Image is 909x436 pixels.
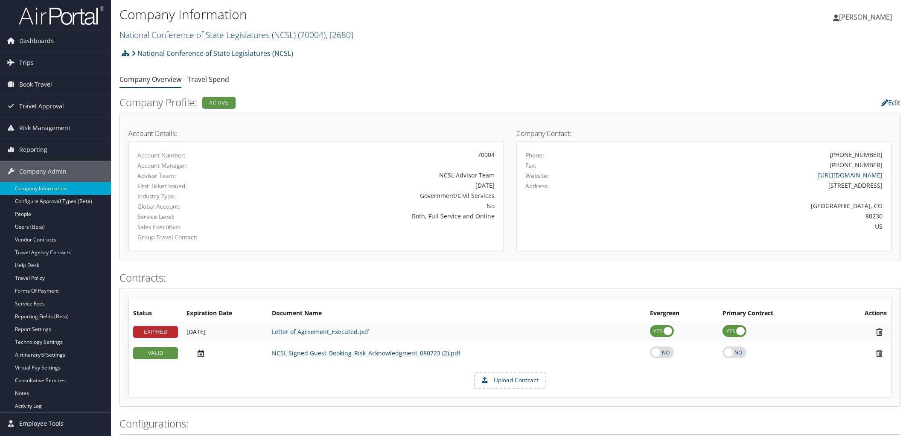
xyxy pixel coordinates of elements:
[133,347,178,359] div: VALID
[298,29,326,41] span: ( 70004 )
[268,306,646,321] th: Document Name
[261,212,495,221] div: Both, Full Service and Online
[718,306,832,321] th: Primary Contract
[182,306,268,321] th: Expiration Date
[261,171,495,180] div: NCSL Advisor Team
[475,373,545,388] label: Upload Contract
[137,161,248,170] label: Account Manager:
[137,171,248,180] label: Advisor Team:
[618,212,883,221] div: 80230
[186,328,206,336] span: [DATE]
[119,6,640,23] h1: Company Information
[202,97,236,109] div: Active
[19,117,70,139] span: Risk Management
[525,171,549,180] label: Website:
[618,201,883,210] div: [GEOGRAPHIC_DATA], CO
[137,182,248,190] label: First Ticket Issued:
[137,233,248,241] label: Group Travel Contact:
[261,181,495,190] div: [DATE]
[129,306,182,321] th: Status
[119,95,636,110] h2: Company Profile:
[261,150,495,159] div: 70004
[186,328,263,336] div: Add/Edit Date
[881,98,900,108] a: Edit
[516,130,892,137] h4: Company Contact:
[137,192,248,201] label: Industry Type:
[525,182,549,190] label: Address:
[137,212,248,221] label: Service Level:
[128,130,504,137] h4: Account Details:
[19,6,104,26] img: airportal-logo.png
[818,171,883,179] a: [URL][DOMAIN_NAME]
[186,349,263,358] div: Add/Edit Date
[187,75,229,84] a: Travel Spend
[137,223,248,231] label: Sales Executive:
[326,29,353,41] span: , [ 2680 ]
[119,75,181,84] a: Company Overview
[618,222,883,231] div: US
[19,413,64,434] span: Employee Tools
[833,4,900,30] a: [PERSON_NAME]
[119,29,353,41] a: National Conference of State Legislatures (NCSL)
[525,151,544,160] label: Phone:
[272,349,460,357] a: NCSL Signed Guest_Booking_Risk_Acknowledgment_080723 (2).pdf
[133,326,178,338] div: EXPIRED
[261,201,495,210] div: No
[137,202,248,211] label: Global Account:
[646,306,719,321] th: Evergreen
[261,191,495,200] div: Government/Civil Services
[830,150,883,159] div: [PHONE_NUMBER]
[119,270,900,285] h2: Contracts:
[19,30,54,52] span: Dashboards
[525,161,536,170] label: Fax:
[19,139,47,160] span: Reporting
[119,416,900,431] h2: Configurations:
[137,151,248,160] label: Account Number:
[272,328,369,336] a: Letter of Agreement_Executed.pdf
[832,306,891,321] th: Actions
[830,160,883,169] div: [PHONE_NUMBER]
[839,12,892,22] span: [PERSON_NAME]
[131,45,293,62] a: National Conference of State Legislatures (NCSL)
[19,52,34,73] span: Trips
[19,74,52,95] span: Book Travel
[872,328,887,337] i: Remove Contract
[618,181,883,190] div: [STREET_ADDRESS]
[872,349,887,358] i: Remove Contract
[19,161,67,182] span: Company Admin
[19,96,64,117] span: Travel Approval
